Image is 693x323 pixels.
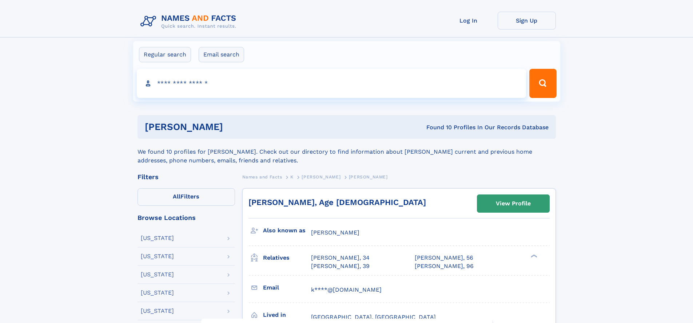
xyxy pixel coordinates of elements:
[263,281,311,294] h3: Email
[141,253,174,259] div: [US_STATE]
[138,139,556,165] div: We found 10 profiles for [PERSON_NAME]. Check out our directory to find information about [PERSON...
[263,252,311,264] h3: Relatives
[324,123,549,131] div: Found 10 Profiles In Our Records Database
[311,262,370,270] a: [PERSON_NAME], 39
[141,308,174,314] div: [US_STATE]
[248,198,426,207] a: [PERSON_NAME], Age [DEMOGRAPHIC_DATA]
[349,174,388,180] span: [PERSON_NAME]
[311,229,359,236] span: [PERSON_NAME]
[145,122,325,131] h1: [PERSON_NAME]
[290,174,294,180] span: K
[173,193,180,200] span: All
[138,12,242,31] img: Logo Names and Facts
[141,290,174,296] div: [US_STATE]
[263,309,311,321] h3: Lived in
[242,172,282,181] a: Names and Facts
[290,172,294,181] a: K
[138,188,235,206] label: Filters
[496,195,531,212] div: View Profile
[137,69,526,98] input: search input
[199,47,244,62] label: Email search
[498,12,556,29] a: Sign Up
[141,235,174,241] div: [US_STATE]
[311,254,370,262] a: [PERSON_NAME], 34
[477,195,549,212] a: View Profile
[529,69,556,98] button: Search Button
[302,174,340,180] span: [PERSON_NAME]
[529,254,538,259] div: ❯
[141,272,174,277] div: [US_STATE]
[263,224,311,237] h3: Also known as
[311,314,436,320] span: [GEOGRAPHIC_DATA], [GEOGRAPHIC_DATA]
[439,12,498,29] a: Log In
[302,172,340,181] a: [PERSON_NAME]
[415,262,474,270] a: [PERSON_NAME], 96
[138,214,235,221] div: Browse Locations
[138,174,235,180] div: Filters
[139,47,191,62] label: Regular search
[415,254,473,262] a: [PERSON_NAME], 56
